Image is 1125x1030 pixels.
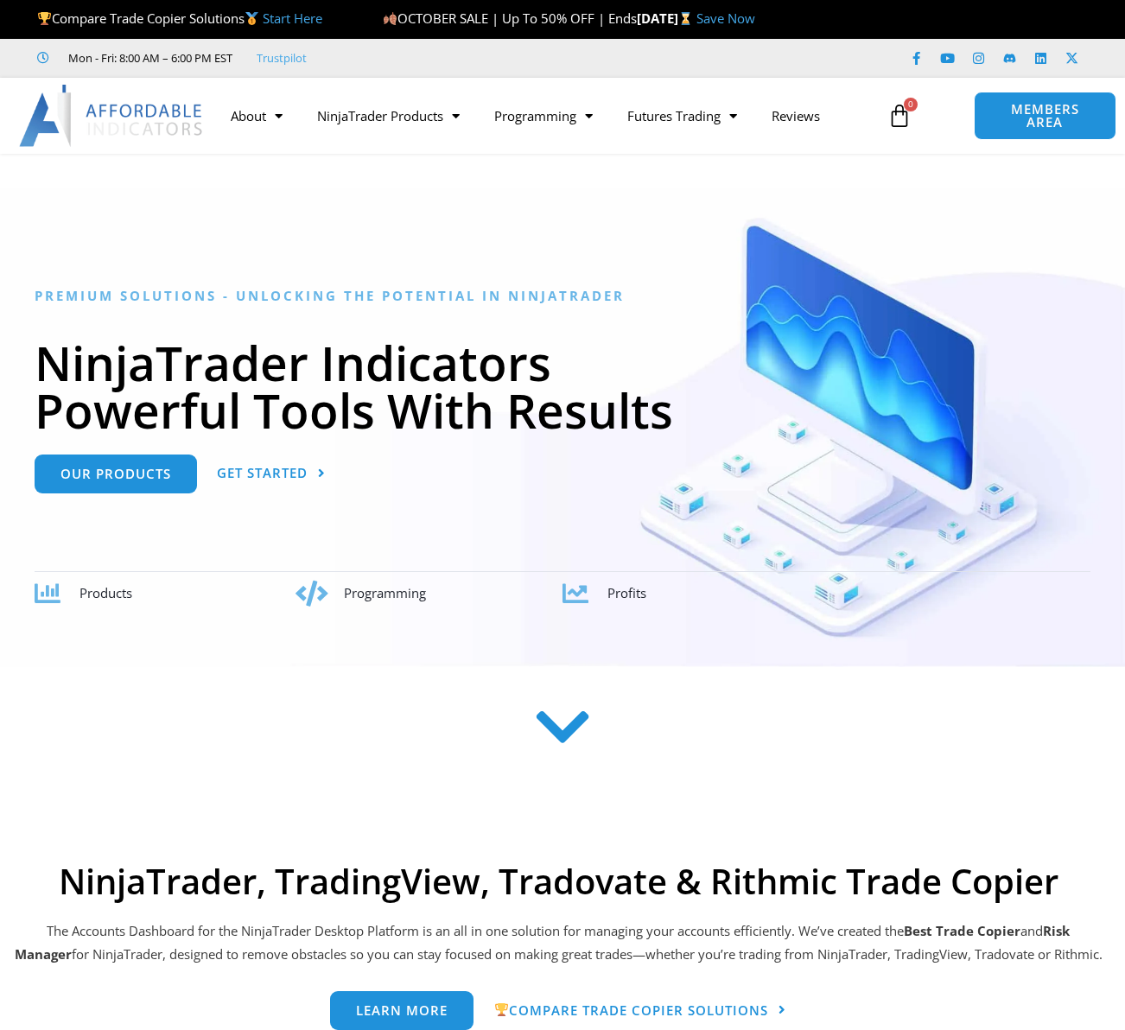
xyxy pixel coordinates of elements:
span: Our Products [60,467,171,480]
h1: NinjaTrader Indicators Powerful Tools With Results [35,339,1090,434]
a: Get Started [217,455,326,493]
span: MEMBERS AREA [992,103,1098,129]
a: MEMBERS AREA [974,92,1116,140]
img: 🏆 [495,1003,508,1016]
img: 🍂 [384,12,397,25]
a: Start Here [263,10,322,27]
strong: [DATE] [637,10,696,27]
img: 🏆 [38,12,51,25]
a: Futures Trading [610,96,754,136]
a: Trustpilot [257,48,307,68]
img: ⌛ [679,12,692,25]
span: 0 [904,98,918,111]
p: The Accounts Dashboard for the NinjaTrader Desktop Platform is an all in one solution for managin... [9,919,1108,968]
span: Products [79,584,132,601]
h6: Premium Solutions - Unlocking the Potential in NinjaTrader [35,288,1090,304]
a: 0 [861,91,937,141]
span: Get Started [217,467,308,480]
a: Save Now [696,10,755,27]
span: Compare Trade Copier Solutions [37,10,322,27]
a: NinjaTrader Products [300,96,477,136]
span: OCTOBER SALE | Up To 50% OFF | Ends [383,10,637,27]
img: 🥇 [245,12,258,25]
span: Learn more [356,1004,448,1017]
img: LogoAI | Affordable Indicators – NinjaTrader [19,85,205,147]
a: Our Products [35,455,197,493]
b: Best Trade Copier [904,922,1020,939]
span: Mon - Fri: 8:00 AM – 6:00 PM EST [64,48,232,68]
a: About [213,96,300,136]
nav: Menu [213,96,877,136]
a: Reviews [754,96,837,136]
span: Programming [344,584,426,601]
h2: NinjaTrader, TradingView, Tradovate & Rithmic Trade Copier [9,861,1108,902]
a: Learn more [330,991,474,1030]
a: Programming [477,96,610,136]
span: Profits [607,584,646,601]
span: Compare Trade Copier Solutions [493,1003,767,1017]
